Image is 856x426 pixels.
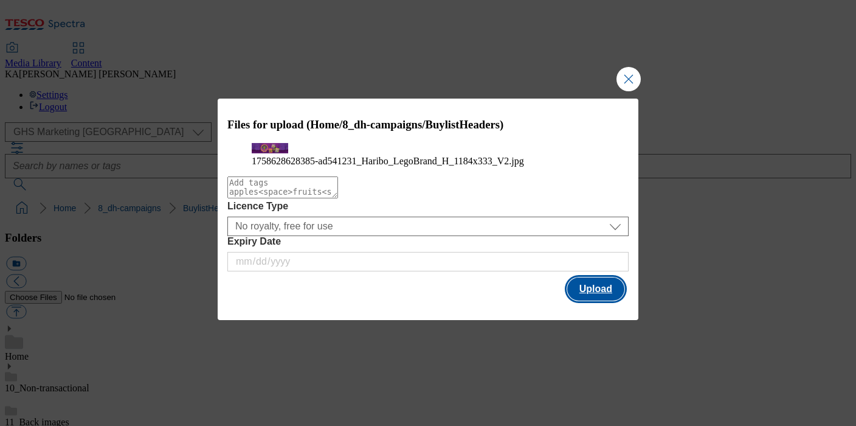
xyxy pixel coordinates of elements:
[252,143,288,153] img: preview
[616,67,641,91] button: Close Modal
[567,278,624,301] button: Upload
[252,156,604,167] figcaption: 1758628628385-ad541231_Haribo_LegoBrand_H_1184x333_V2.jpg
[227,201,629,212] label: Licence Type
[227,118,629,131] h3: Files for upload (Home/8_dh-campaigns/BuylistHeaders)
[227,236,629,247] label: Expiry Date
[218,99,638,320] div: Modal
